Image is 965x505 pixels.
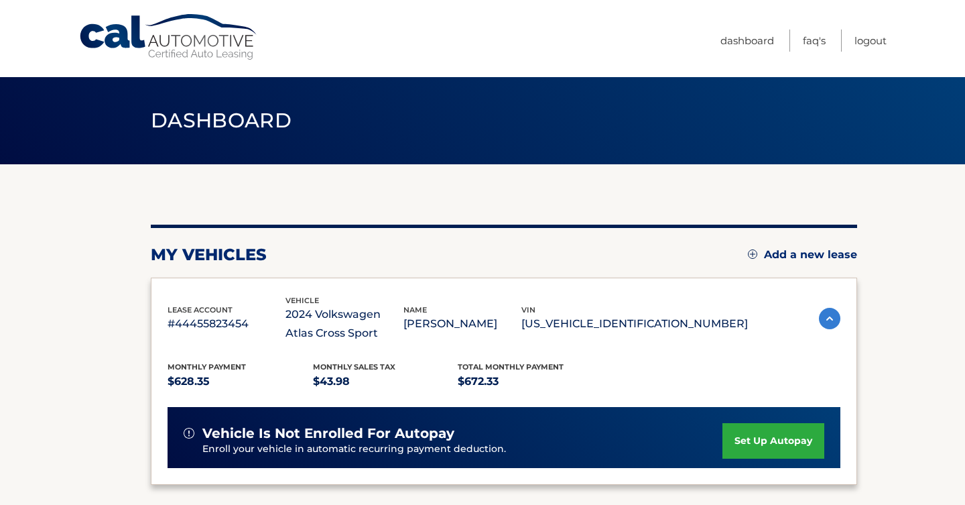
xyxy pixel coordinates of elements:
[313,372,458,391] p: $43.98
[458,362,564,372] span: Total Monthly Payment
[722,423,824,459] a: set up autopay
[202,425,454,442] span: vehicle is not enrolled for autopay
[403,305,427,315] span: name
[854,30,887,52] a: Logout
[168,305,233,315] span: lease account
[151,108,292,133] span: Dashboard
[521,305,535,315] span: vin
[184,428,194,439] img: alert-white.svg
[803,30,826,52] a: FAQ's
[168,315,285,333] p: #44455823454
[403,315,521,333] p: [PERSON_NAME]
[202,442,722,457] p: Enroll your vehicle in automatic recurring payment deduction.
[819,308,840,329] img: accordion-active.svg
[151,245,267,265] h2: my vehicles
[78,13,259,61] a: Cal Automotive
[168,372,313,391] p: $628.35
[285,305,403,343] p: 2024 Volkswagen Atlas Cross Sport
[748,249,757,259] img: add.svg
[285,296,319,305] span: vehicle
[720,30,774,52] a: Dashboard
[521,315,748,333] p: [US_VEHICLE_IDENTIFICATION_NUMBER]
[313,362,395,372] span: Monthly sales Tax
[748,248,857,262] a: Add a new lease
[458,372,603,391] p: $672.33
[168,362,246,372] span: Monthly Payment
